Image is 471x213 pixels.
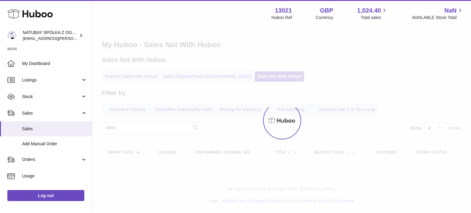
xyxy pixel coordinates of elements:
span: [EMAIL_ADDRESS][PERSON_NAME][DOMAIN_NAME] [23,36,123,41]
span: Listings [22,77,81,83]
span: Sales [22,126,87,132]
div: Currency [316,15,333,21]
strong: 13021 [275,6,292,15]
div: NATUBAY SPÓŁKA Z OGRANICZONĄ ODPOWIEDZIALNOŚCIĄ [23,30,78,41]
span: Total sales [361,15,388,21]
span: NaN [444,6,457,15]
span: My Dashboard [22,61,87,67]
span: 1,024.40 [357,6,381,15]
a: NaN AVAILABLE Stock Total [412,6,464,21]
span: Usage [22,173,87,179]
span: Orders [22,157,81,162]
span: Stock [22,94,81,100]
img: kacper.antkowski@natubay.pl [7,31,17,40]
span: Sales [22,110,81,116]
a: 1,024.40 Total sales [357,6,388,21]
strong: GBP [320,6,333,15]
span: Add Manual Order [22,141,87,147]
div: Huboo Ref [271,15,292,21]
span: AVAILABLE Stock Total [412,15,464,21]
a: Log out [7,190,84,201]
